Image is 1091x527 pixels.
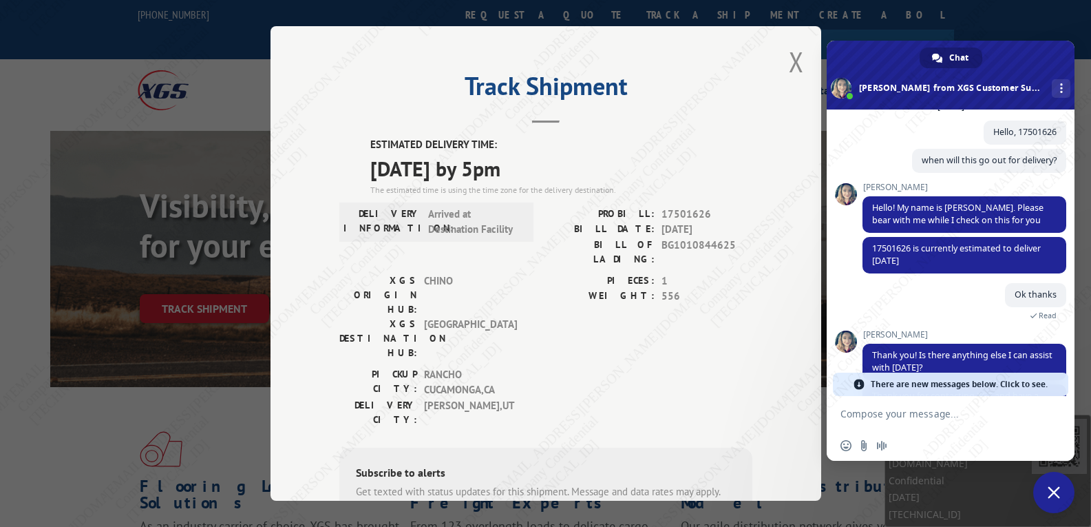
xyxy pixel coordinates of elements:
span: RANCHO CUCAMONGA , CA [424,367,517,398]
textarea: Compose your message... [840,408,1030,420]
span: [PERSON_NAME] [862,183,1066,192]
h2: Track Shipment [339,76,752,103]
label: PROBILL: [546,207,655,223]
label: DELIVERY CITY: [339,398,417,427]
span: Audio message [876,440,887,451]
span: [DATE] [661,222,752,238]
span: There are new messages below. Click to see. [871,373,1048,396]
label: WEIGHT: [546,289,655,304]
span: 17501626 [661,207,752,223]
label: XGS DESTINATION HUB: [339,317,417,360]
span: [GEOGRAPHIC_DATA] [424,317,517,360]
label: BILL OF LADING: [546,238,655,267]
label: XGS ORIGIN HUB: [339,273,417,317]
span: Thank you! Is there anything else I can assist with [DATE]? [872,349,1052,373]
span: Send a file [858,440,869,451]
span: when will this go out for delivery? [922,154,1057,166]
span: 1 [661,273,752,289]
div: The estimated time is using the time zone for the delivery destination. [370,184,752,196]
span: Hello, 17501626 [993,126,1057,138]
label: ESTIMATED DELIVERY TIME: [370,137,752,153]
div: Subscribe to alerts [356,464,736,484]
label: PICKUP CITY: [339,367,417,398]
div: Close chat [1033,472,1074,513]
span: 17501626 is currently estimated to deliver [DATE] [872,242,1041,267]
span: Chat [949,48,968,68]
button: Close modal [789,43,804,80]
div: Get texted with status updates for this shipment. Message and data rates may apply. Message frequ... [356,484,736,515]
span: 556 [661,289,752,304]
div: More channels [1052,79,1070,98]
span: BG1010844625 [661,238,752,267]
span: Ok thanks [1015,289,1057,300]
span: [DATE] by 5pm [370,153,752,184]
label: BILL DATE: [546,222,655,238]
span: Arrived at Destination Facility [428,207,521,238]
span: Read [1039,311,1057,320]
span: Hello! My name is [PERSON_NAME]. Please bear with me while I check on this for you [872,202,1044,226]
span: Insert an emoji [840,440,851,451]
span: [PERSON_NAME] , UT [424,398,517,427]
label: PIECES: [546,273,655,289]
span: [PERSON_NAME] [862,330,1066,340]
span: CHINO [424,273,517,317]
div: [DATE] [938,103,964,111]
label: DELIVERY INFORMATION: [343,207,421,238]
div: Chat [920,48,982,68]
